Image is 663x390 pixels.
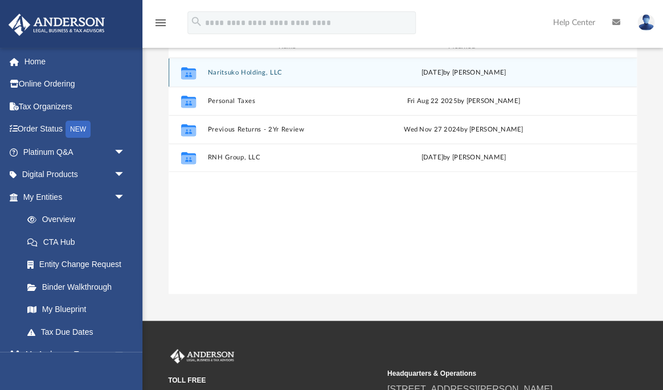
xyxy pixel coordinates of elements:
[16,253,142,276] a: Entity Change Request
[380,125,547,135] div: Wed Nov 27 2024 by [PERSON_NAME]
[16,208,142,231] a: Overview
[154,16,167,30] i: menu
[207,69,375,76] button: Naritsuko Holding, LLC
[8,95,142,118] a: Tax Organizers
[8,50,142,73] a: Home
[168,349,236,364] img: Anderson Advisors Platinum Portal
[637,14,654,31] img: User Pic
[66,121,91,138] div: NEW
[207,126,375,133] button: Previous Returns - 2Yr Review
[168,375,379,385] small: TOLL FREE
[380,153,547,163] div: [DATE] by [PERSON_NAME]
[8,141,142,163] a: Platinum Q&Aarrow_drop_down
[154,22,167,30] a: menu
[16,321,142,343] a: Tax Due Dates
[16,298,137,321] a: My Blueprint
[207,154,375,161] button: RNH Group, LLC
[190,15,203,28] i: search
[169,58,637,294] div: grid
[380,96,547,106] div: Fri Aug 22 2025 by [PERSON_NAME]
[8,118,142,141] a: Order StatusNEW
[114,141,137,164] span: arrow_drop_down
[207,97,375,105] button: Personal Taxes
[114,343,137,367] span: arrow_drop_down
[114,186,137,209] span: arrow_drop_down
[16,231,142,253] a: CTA Hub
[8,343,137,366] a: My Anderson Teamarrow_drop_down
[5,14,108,36] img: Anderson Advisors Platinum Portal
[16,276,142,298] a: Binder Walkthrough
[114,163,137,187] span: arrow_drop_down
[8,163,142,186] a: Digital Productsarrow_drop_down
[8,186,142,208] a: My Entitiesarrow_drop_down
[387,368,599,379] small: Headquarters & Operations
[380,68,547,78] div: [DATE] by [PERSON_NAME]
[8,73,142,96] a: Online Ordering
